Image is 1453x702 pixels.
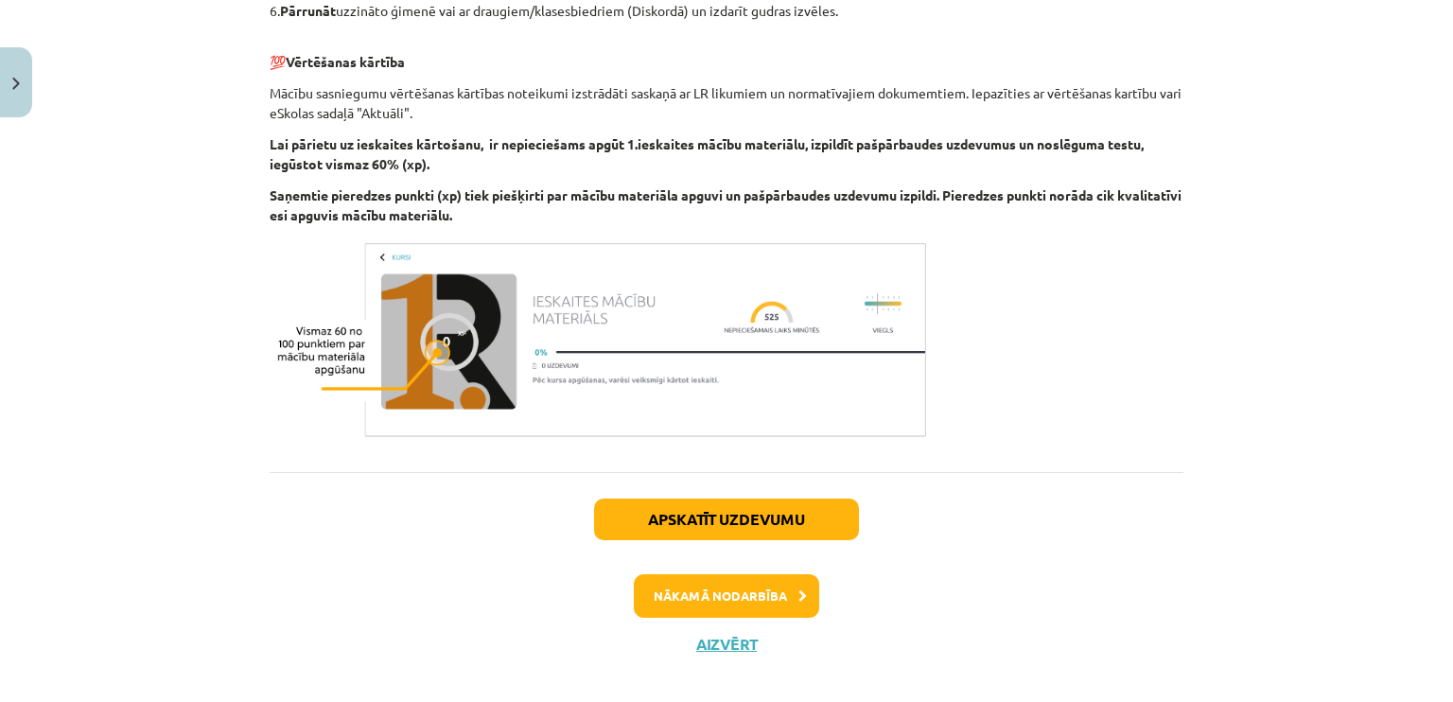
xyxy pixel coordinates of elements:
[634,574,819,618] button: Nākamā nodarbība
[12,78,20,90] img: icon-close-lesson-0947bae3869378f0d4975bcd49f059093ad1ed9edebbc8119c70593378902aed.svg
[286,53,405,70] b: Vērtēšanas kārtība
[270,135,1144,172] b: Lai pārietu uz ieskaites kārtošanu, ir nepieciešams apgūt 1.ieskaites mācību materiālu, izpildīt ...
[691,635,762,654] button: Aizvērt
[280,2,336,19] b: Pārrunāt
[270,32,1183,72] p: 💯
[270,186,1182,223] b: Saņemtie pieredzes punkti (xp) tiek piešķirti par mācību materiāla apguvi un pašpārbaudes uzdevum...
[270,83,1183,123] p: Mācību sasniegumu vērtēšanas kārtības noteikumi izstrādāti saskaņā ar LR likumiem un normatīvajie...
[594,499,859,540] button: Apskatīt uzdevumu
